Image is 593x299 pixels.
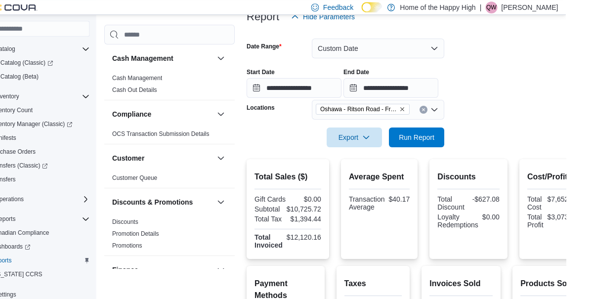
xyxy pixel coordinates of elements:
[10,267,121,281] button: [US_STATE] CCRS
[10,103,121,117] button: Inventory Count
[22,92,46,100] span: Inventory
[18,73,66,81] span: My Catalog (Beta)
[457,278,520,290] h2: Invoices Sold
[139,197,220,207] h3: Discounts & Promotions
[282,233,310,249] strong: Total Invoiced
[512,1,524,13] div: Quinn Whitelaw
[14,71,70,83] a: My Catalog (Beta)
[10,254,121,267] button: Reports
[274,104,302,112] label: Locations
[2,42,121,56] button: Catalog
[139,53,240,63] button: Cash Management
[447,106,455,114] button: Clear input
[416,195,437,203] div: $40.17
[18,229,76,237] span: Canadian Compliance
[10,145,121,159] button: Purchase Orders
[242,52,254,64] button: Cash Management
[14,132,47,144] a: Manifests
[14,173,117,185] span: Transfers
[10,70,121,84] button: My Catalog (Beta)
[416,128,471,147] button: Run Report
[18,106,60,114] span: Inventory Count
[14,227,117,239] span: Canadian Compliance
[317,195,348,203] div: $0.00
[131,172,262,188] div: Customer
[458,106,466,114] button: Open list of options
[139,109,240,119] button: Compliance
[317,215,348,223] div: $1,394.44
[18,256,39,264] span: Reports
[10,172,121,186] button: Transfers
[528,1,585,13] p: [PERSON_NAME]
[14,118,117,130] span: Inventory Manager (Classic)
[2,212,121,226] button: Reports
[10,159,121,172] a: Transfers (Classic)
[14,118,103,130] a: Inventory Manager (Classic)
[22,215,42,223] span: Reports
[2,192,121,206] button: Operations
[465,195,494,211] div: Total Discount
[14,268,117,280] span: Washington CCRS
[372,278,429,290] h2: Taxes
[14,268,73,280] a: [US_STATE] CCRS
[388,2,409,12] input: Dark Mode
[18,134,43,142] span: Manifests
[10,56,121,70] a: My Catalog (Classic)
[14,227,80,239] a: Canadian Compliance
[18,120,99,128] span: Inventory Manager (Classic)
[139,153,240,163] button: Customer
[139,53,201,63] h3: Cash Management
[14,57,84,69] a: My Catalog (Classic)
[18,213,46,225] button: Reports
[139,197,240,207] button: Discounts & Promotions
[18,148,63,156] span: Purchase Orders
[10,240,121,254] a: Dashboards
[14,132,117,144] span: Manifests
[20,2,64,12] img: Cova
[139,265,240,275] button: Finance
[139,75,189,82] a: Cash Management
[139,130,237,138] span: OCS Transaction Submission Details
[139,218,166,226] span: Discounts
[242,108,254,120] button: Compliance
[354,128,409,147] button: Export
[139,109,178,119] h3: Compliance
[2,89,121,103] button: Inventory
[14,173,46,185] a: Transfers
[14,104,117,116] span: Inventory Count
[14,241,61,253] a: Dashboards
[360,128,403,147] span: Export
[14,255,117,266] span: Reports
[139,174,184,181] a: Customer Queue
[14,160,117,171] span: Transfers (Classic)
[139,74,189,82] span: Cash Management
[465,171,527,183] h2: Discounts
[18,90,117,102] span: Inventory
[274,68,302,76] label: Start Date
[14,104,64,116] a: Inventory Count
[507,1,508,13] p: |
[426,106,432,112] button: Remove Oshawa - Ritson Road - Friendly Stranger from selection in this group
[139,265,166,275] h3: Finance
[139,174,184,182] span: Customer Queue
[139,153,171,163] h3: Customer
[371,78,466,98] input: Press the down key to open a popover containing a calendar.
[274,11,306,23] h3: Report
[139,86,184,94] span: Cash Out Details
[513,1,524,13] span: QW
[139,86,184,93] a: Cash Out Details
[242,264,254,276] button: Finance
[347,104,424,114] span: Oshawa - Ritson Road - Friendly Stranger
[427,1,503,13] p: Home of the Happy High
[465,213,506,229] div: Loyalty Redemptions
[376,171,437,183] h2: Average Spent
[131,216,262,256] div: Discounts & Promotions
[18,243,57,251] span: Dashboards
[242,152,254,164] button: Customer
[274,78,369,98] input: Press the down key to open a popover containing a calendar.
[10,131,121,145] button: Manifests
[10,117,121,131] a: Inventory Manager (Classic)
[18,270,69,278] span: [US_STATE] CCRS
[14,146,67,158] a: Purchase Orders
